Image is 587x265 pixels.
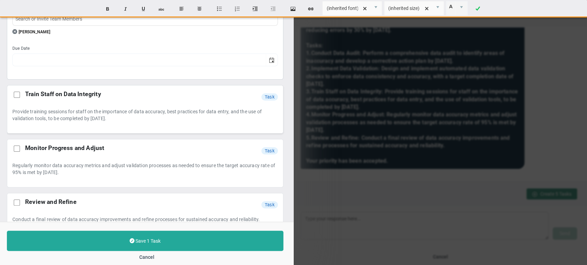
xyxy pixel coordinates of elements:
[191,2,207,15] button: Center text
[12,106,278,124] div: Provide training sessions for staff on the importance of data accuracy, best practices for data e...
[12,28,50,35] button: [PERSON_NAME]
[12,45,278,52] div: Due Date
[302,2,319,15] button: Insert hyperlink
[261,93,278,101] span: task
[211,2,227,15] button: Insert unordered list
[12,160,278,178] div: Regularly monitor data accuracy metrics and adjust validation processes as needed to ensure the t...
[284,2,301,15] button: Insert image
[261,201,278,208] span: task
[261,147,278,154] span: task
[12,12,278,26] input: Search or Invite Team Members
[7,254,287,260] button: Cancel
[432,1,444,15] span: select
[99,2,116,15] button: Bold
[384,1,432,15] input: Font Size
[446,1,468,15] span: Current selected color is rgba(255, 255, 255, 0)
[370,1,382,15] span: select
[153,2,170,15] button: Strikethrough
[456,1,467,15] span: select
[229,2,245,15] button: Insert ordered list
[19,30,50,34] span: [PERSON_NAME]
[139,254,154,260] span: Cancel
[135,2,152,15] button: Underline
[247,2,263,15] button: Indent
[25,145,257,151] strong: Monitor Progress and Adjust
[470,2,486,15] a: Done!
[25,91,257,97] strong: Train Staff on Data Integrity
[173,2,189,15] button: Align text left
[135,238,161,244] span: Save 1 Task
[12,214,278,228] div: Conduct a final review of data accuracy improvements and refine processes for sustained accuracy ...
[7,231,283,251] button: Save 1 Task
[266,54,278,66] span: select
[117,2,134,15] button: Italic
[323,1,370,15] input: Font Name
[25,198,257,205] strong: Review and Refine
